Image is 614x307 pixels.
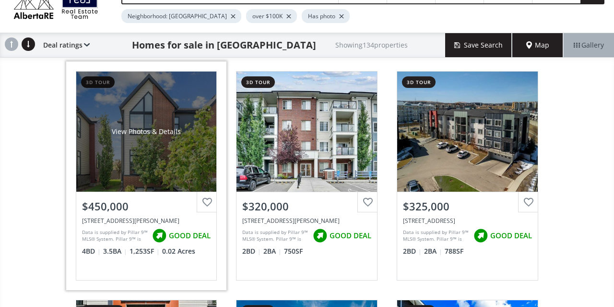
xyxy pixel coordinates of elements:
div: $320,000 [242,199,371,214]
span: Map [526,40,549,50]
a: 3d tour$320,000[STREET_ADDRESS][PERSON_NAME]Data is supplied by Pillar 9™ MLS® System. Pillar 9™ ... [226,61,387,290]
div: Data is supplied by Pillar 9™ MLS® System. Pillar 9™ is the owner of the copyright in its MLS® Sy... [403,229,469,243]
img: rating icon [471,226,490,246]
div: Deal ratings [38,33,90,57]
div: Data is supplied by Pillar 9™ MLS® System. Pillar 9™ is the owner of the copyright in its MLS® Sy... [82,229,148,243]
div: Gallery [563,33,614,57]
span: 3.5 BA [103,246,127,256]
img: rating icon [150,226,169,246]
span: 1,253 SF [130,246,160,256]
button: Save Search [445,33,512,57]
div: Has photo [302,9,350,23]
span: Gallery [574,40,604,50]
div: over $100K [246,9,297,23]
span: 2 BD [242,246,261,256]
img: rating icon [310,226,330,246]
span: GOOD DEAL [169,231,211,241]
span: 788 SF [445,246,463,256]
a: 3d tour$325,000[STREET_ADDRESS]Data is supplied by Pillar 9™ MLS® System. Pillar 9™ is the owner ... [387,61,548,290]
span: 2 BD [403,246,422,256]
span: GOOD DEAL [330,231,371,241]
span: 0.02 Acres [162,246,195,256]
span: 2 BA [424,246,442,256]
h1: Homes for sale in [GEOGRAPHIC_DATA] [132,38,316,52]
a: 3d tourView Photos & Details$450,000[STREET_ADDRESS][PERSON_NAME]Data is supplied by Pillar 9™ ML... [66,61,227,290]
div: View Photos & Details [112,127,181,136]
div: 24 Sage Hill Terrace NW #101, Calgary, AB T3R 0W5 [403,217,532,225]
span: 2 BA [263,246,282,256]
span: 750 SF [284,246,303,256]
span: 4 BD [82,246,101,256]
div: Data is supplied by Pillar 9™ MLS® System. Pillar 9™ is the owner of the copyright in its MLS® Sy... [242,229,308,243]
h2: Showing 134 properties [335,41,408,49]
span: GOOD DEAL [490,231,532,241]
div: $450,000 [82,199,211,214]
div: $325,000 [403,199,532,214]
div: 298 Sage Meadows Park NW #2312, Calgary, AB T3P 1P5 [242,217,371,225]
div: 204 Sage Meadows Gardens NW, Calgary, AB T3P 1K2 [82,217,211,225]
div: Neighborhood: [GEOGRAPHIC_DATA] [121,9,241,23]
div: Map [512,33,563,57]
